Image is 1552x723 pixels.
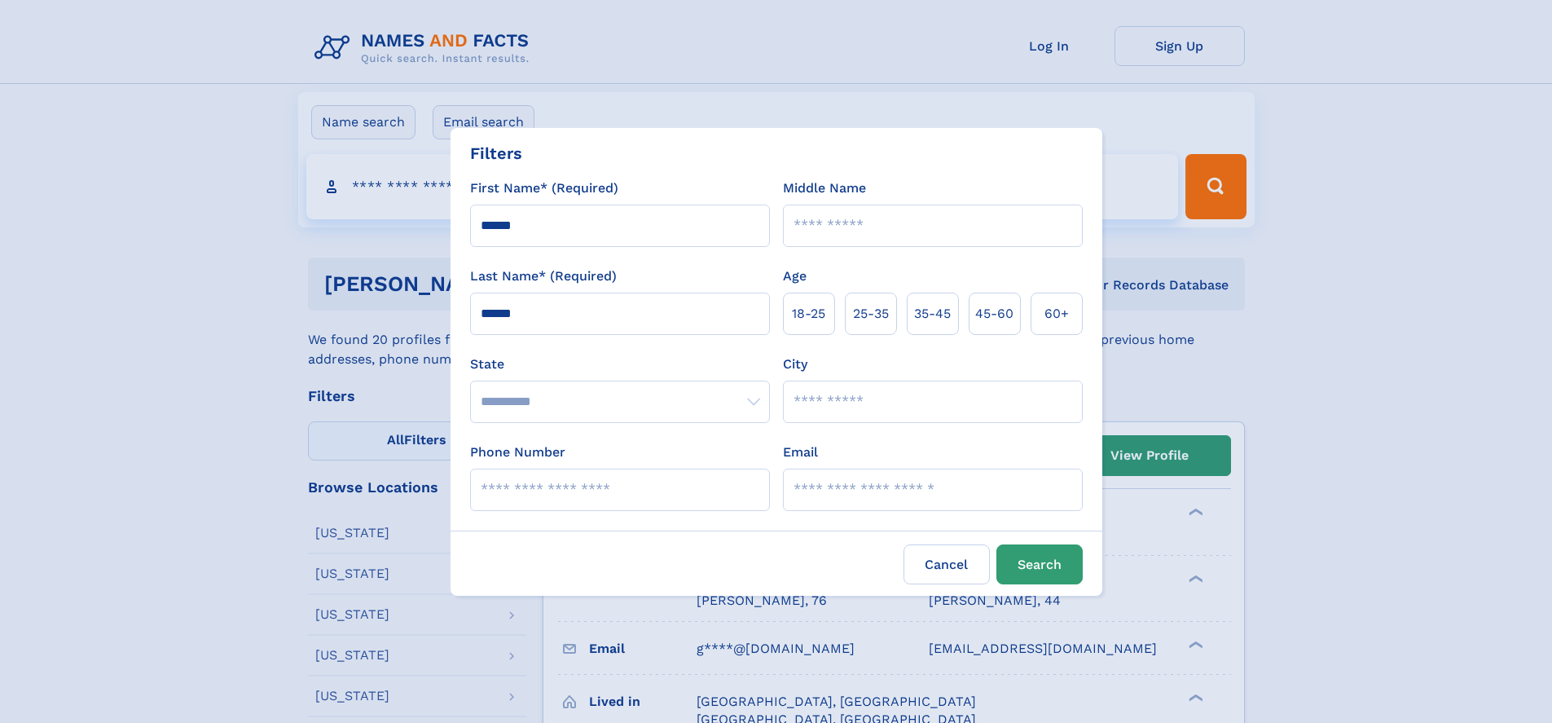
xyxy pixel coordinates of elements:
label: First Name* (Required) [470,179,618,198]
label: Phone Number [470,443,565,462]
button: Search [996,544,1083,584]
label: Email [783,443,818,462]
label: Last Name* (Required) [470,267,617,286]
span: 45‑60 [975,304,1013,324]
label: Cancel [904,544,990,584]
label: State [470,355,770,374]
span: 18‑25 [792,304,825,324]
span: 35‑45 [914,304,951,324]
span: 25‑35 [853,304,889,324]
label: Middle Name [783,179,866,198]
div: Filters [470,141,522,165]
span: 60+ [1044,304,1069,324]
label: City [783,355,807,374]
label: Age [783,267,807,286]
